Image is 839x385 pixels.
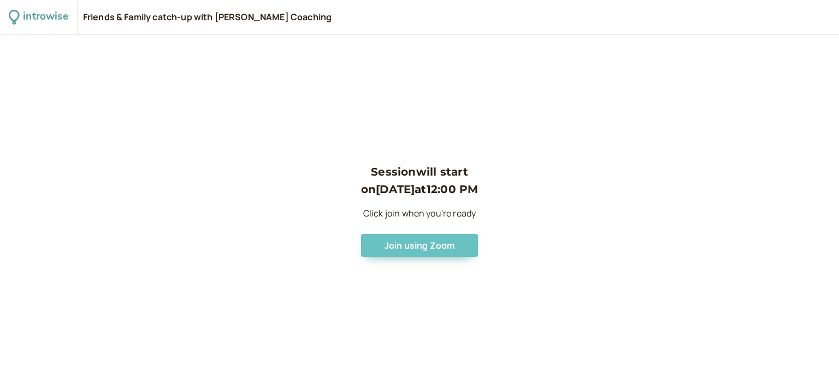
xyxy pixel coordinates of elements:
div: Friends & Family catch-up with [PERSON_NAME] Coaching [83,11,332,23]
button: Join using Zoom [361,234,478,257]
h3: Session will start on [DATE] at 12:00 PM [361,163,478,198]
span: Join using Zoom [385,239,454,251]
p: Click join when you're ready [361,207,478,221]
div: introwise [23,9,68,26]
